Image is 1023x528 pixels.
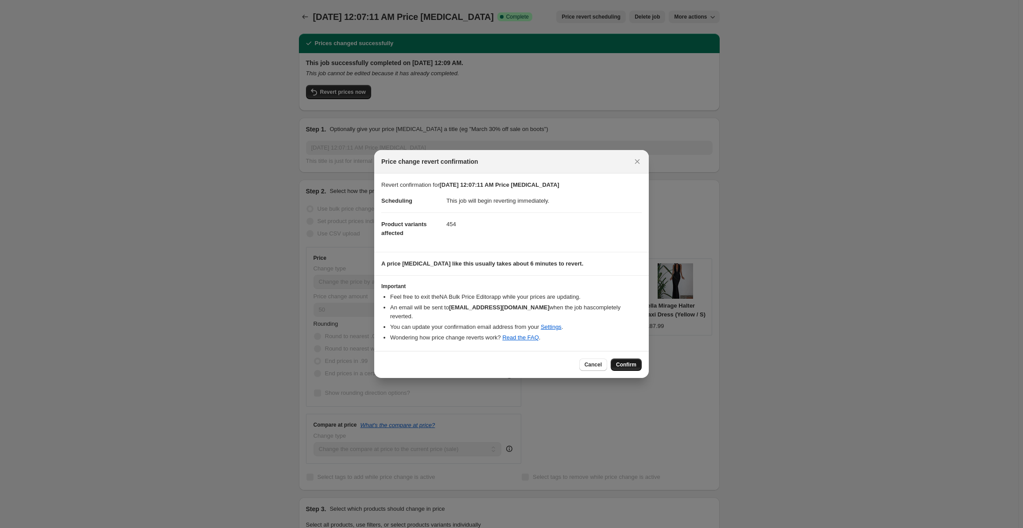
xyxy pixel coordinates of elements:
b: A price [MEDICAL_DATA] like this usually takes about 6 minutes to revert. [381,260,583,267]
a: Settings [541,324,562,330]
b: [EMAIL_ADDRESS][DOMAIN_NAME] [449,304,550,311]
li: You can update your confirmation email address from your . [390,323,642,331]
h3: Important [381,283,642,290]
button: Close [631,155,643,168]
li: An email will be sent to when the job has completely reverted . [390,303,642,321]
dd: This job will begin reverting immediately. [446,189,642,212]
p: Revert confirmation for [381,181,642,189]
span: Product variants affected [381,221,427,236]
li: Feel free to exit the NA Bulk Price Editor app while your prices are updating. [390,293,642,301]
dd: 454 [446,212,642,236]
span: Confirm [616,361,636,368]
button: Confirm [611,358,642,371]
li: Wondering how price change reverts work? . [390,333,642,342]
b: [DATE] 12:07:11 AM Price [MEDICAL_DATA] [440,181,559,188]
a: Read the FAQ [502,334,539,341]
span: Cancel [585,361,602,368]
span: Price change revert confirmation [381,157,478,166]
button: Cancel [579,358,607,371]
span: Scheduling [381,197,412,204]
